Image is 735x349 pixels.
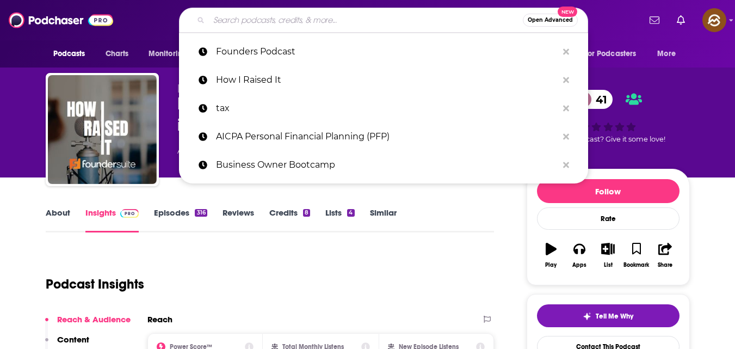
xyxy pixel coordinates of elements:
a: Lists4 [325,207,354,232]
p: Reach & Audience [57,314,131,324]
div: 4 [347,209,354,217]
div: 316 [195,209,207,217]
a: Charts [98,44,135,64]
span: Tell Me Why [596,312,633,321]
div: Search podcasts, credits, & more... [179,8,588,33]
a: About [46,207,70,232]
a: Founders Podcast [179,38,588,66]
p: Content [57,334,89,345]
button: List [594,236,622,275]
div: 8 [303,209,310,217]
span: Logged in as hey85204 [702,8,726,32]
span: More [657,46,676,62]
h2: Reach [147,314,172,324]
button: Apps [565,236,594,275]
button: tell me why sparkleTell Me Why [537,304,680,327]
span: 41 [585,90,613,109]
a: Similar [370,207,397,232]
div: 41Good podcast? Give it some love! [527,83,690,150]
a: How I Raised It [179,66,588,94]
button: Reach & Audience [45,314,131,334]
img: Podchaser Pro [120,209,139,218]
div: Share [658,262,672,268]
h1: Podcast Insights [46,276,144,292]
div: List [604,262,613,268]
span: [DOMAIN_NAME] - software for raising capital [177,83,387,93]
a: Reviews [223,207,254,232]
a: InsightsPodchaser Pro [85,207,139,232]
span: Good podcast? Give it some love! [551,135,665,143]
button: Play [537,236,565,275]
a: AICPA Personal Financial Planning (PFP) [179,123,588,151]
p: tax [216,94,558,123]
button: Follow [537,179,680,203]
span: Open Advanced [528,17,573,23]
div: Rate [537,207,680,230]
button: Share [651,236,679,275]
div: Bookmark [623,262,649,268]
a: Credits8 [269,207,310,232]
p: How I Raised It [216,66,558,94]
p: Founders Podcast [216,38,558,66]
img: How I Raised It - The podcast where we interview startup founders who raised capital. [48,75,157,184]
span: New [558,7,577,17]
a: Business Owner Bootcamp [179,151,588,179]
img: Podchaser - Follow, Share and Rate Podcasts [9,10,113,30]
a: Show notifications dropdown [645,11,664,29]
div: A podcast [177,144,260,157]
a: Episodes316 [154,207,207,232]
img: User Profile [702,8,726,32]
button: open menu [650,44,689,64]
span: For Podcasters [584,46,637,62]
p: Business Owner Bootcamp [216,151,558,179]
a: tax [179,94,588,123]
button: Open AdvancedNew [523,14,578,27]
div: Play [545,262,557,268]
img: tell me why sparkle [583,312,591,321]
p: AICPA Personal Financial Planning (PFP) [216,123,558,151]
button: open menu [141,44,201,64]
button: Show profile menu [702,8,726,32]
span: Monitoring [149,46,187,62]
span: Podcasts [53,46,85,62]
a: Show notifications dropdown [672,11,689,29]
a: 41 [574,90,613,109]
button: open menu [46,44,100,64]
span: Charts [106,46,129,62]
div: Apps [572,262,586,268]
button: open menu [577,44,652,64]
input: Search podcasts, credits, & more... [209,11,523,29]
button: Bookmark [622,236,651,275]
